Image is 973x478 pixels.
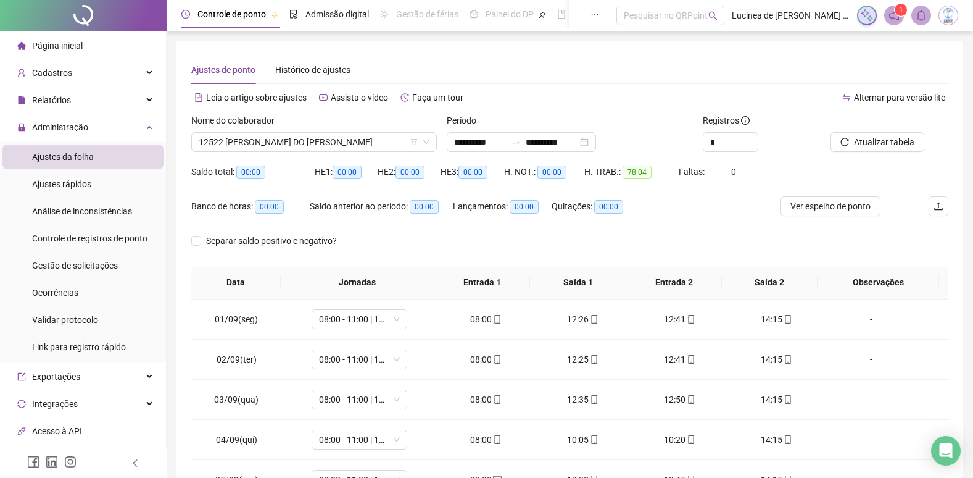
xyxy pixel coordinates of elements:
span: 00:00 [410,200,439,214]
span: book [557,10,566,19]
span: mobile [589,355,598,364]
span: Faltas: [679,167,706,177]
div: 08:00 [447,433,524,447]
th: Data [191,266,281,300]
span: Faça um tour [412,93,463,103]
div: HE 3: [441,165,503,179]
span: Painel do DP [486,9,534,19]
span: 08:00 - 11:00 | 11:15 - 14:15 [319,430,400,449]
span: youtube [319,93,328,102]
span: 08:00 - 11:00 | 11:15 - 14:15 [319,350,400,369]
span: Gestão de férias [396,9,458,19]
span: instagram [64,456,77,468]
span: file-text [194,93,203,102]
div: 14:15 [738,393,815,406]
div: 12:41 [641,312,718,326]
span: Ver espelho de ponto [790,199,871,213]
span: Acesso à API [32,426,82,436]
span: history [400,93,409,102]
span: pushpin [539,11,546,19]
span: Ajustes de ponto [191,65,255,75]
div: 14:15 [738,433,815,447]
span: sun [380,10,389,19]
span: dashboard [470,10,478,19]
span: Exportações [32,372,80,382]
span: Controle de registros de ponto [32,233,147,243]
span: mobile [782,435,792,444]
span: mobile [782,315,792,324]
div: Saldo anterior ao período: [310,199,453,214]
span: 00:00 [537,166,566,179]
span: home [17,41,26,50]
span: file [17,96,26,104]
div: Lançamentos: [453,199,552,214]
label: Período [447,114,484,127]
span: mobile [685,355,695,364]
span: Controle de ponto [197,9,266,19]
span: 08:00 - 11:00 | 11:15 - 14:15 [319,390,400,409]
img: 83834 [939,6,958,25]
button: Ver espelho de ponto [780,196,880,216]
div: Saldo total: [191,165,315,179]
div: 12:50 [641,393,718,406]
span: mobile [782,355,792,364]
span: Integrações [32,399,78,409]
div: 08:00 [447,353,524,366]
span: down [423,138,430,146]
span: info-circle [741,116,750,125]
span: Observações [827,275,929,289]
th: Saída 1 [530,266,626,300]
span: 78:04 [623,166,652,179]
div: H. NOT.: [504,165,584,179]
div: 12:41 [641,353,718,366]
span: notification [888,10,900,21]
span: upload [934,201,943,211]
span: swap [842,93,851,102]
span: pushpin [271,11,278,19]
span: 00:00 [594,200,623,214]
label: Nome do colaborador [191,114,283,127]
span: 12522 GABRIEL CLEMENTE DO NASCIMENTO [199,133,429,151]
span: 00:00 [458,166,487,179]
th: Entrada 2 [626,266,722,300]
div: 10:05 [544,433,621,447]
th: Entrada 1 [434,266,530,300]
span: 03/09(qua) [214,395,259,405]
span: 08:00 - 11:00 | 11:15 - 14:15 [319,310,400,329]
span: Registros [703,114,750,127]
div: H. TRAB.: [584,165,679,179]
span: mobile [492,395,502,404]
span: Página inicial [32,41,83,51]
span: search [708,11,718,20]
span: Link para registro rápido [32,342,126,352]
span: Administração [32,122,88,132]
span: 00:00 [255,200,284,214]
span: Cadastros [32,68,72,78]
span: mobile [492,355,502,364]
span: 00:00 [395,166,424,179]
div: 08:00 [447,393,524,406]
span: ellipsis [590,10,599,19]
span: Separar saldo positivo e negativo? [201,234,342,248]
span: to [511,137,521,147]
span: Gestão de solicitações [32,261,118,270]
span: 00:00 [333,166,362,179]
span: 02/09(ter) [217,354,257,364]
th: Observações [818,266,939,300]
span: Admissão digital [305,9,369,19]
button: Atualizar tabela [830,132,924,152]
span: left [131,459,139,468]
div: 08:00 [447,312,524,326]
span: Relatórios [32,95,71,105]
span: 0 [731,167,736,177]
span: Atualizar tabela [854,135,914,149]
div: 12:26 [544,312,621,326]
span: bell [916,10,927,21]
span: lock [17,123,26,132]
span: facebook [27,456,39,468]
div: 12:35 [544,393,621,406]
span: user-add [17,69,26,77]
span: sync [17,400,26,408]
span: linkedin [46,456,58,468]
div: Banco de horas: [191,199,310,214]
